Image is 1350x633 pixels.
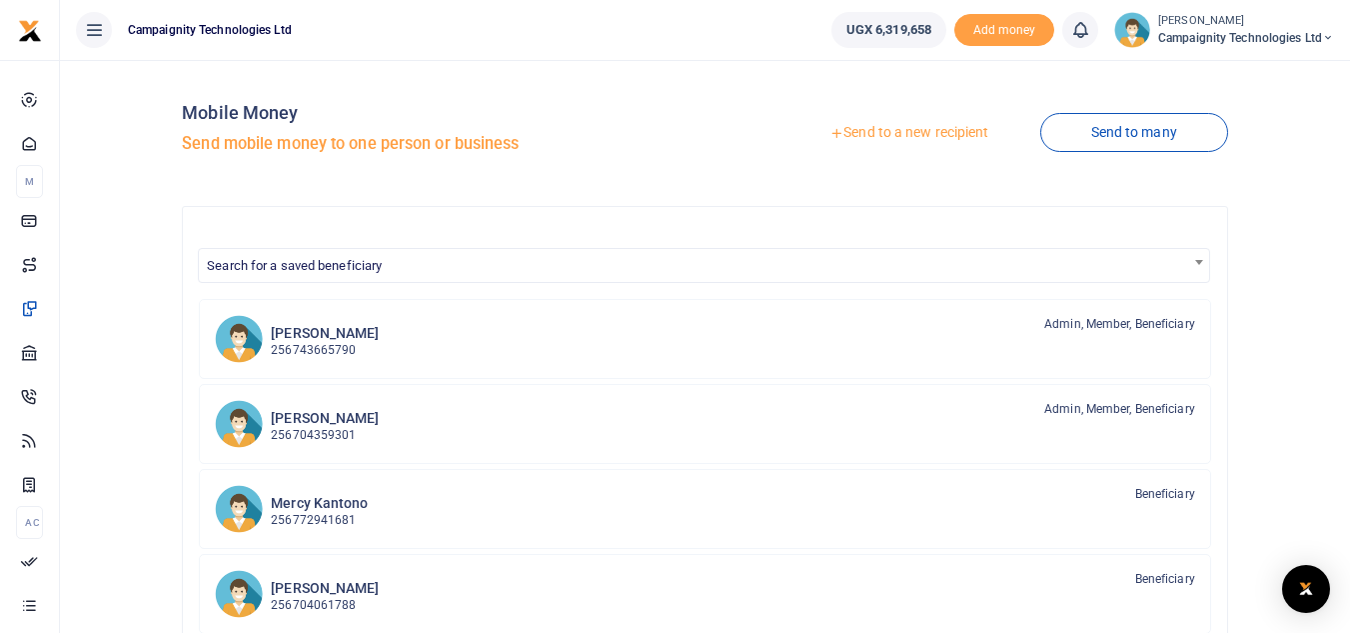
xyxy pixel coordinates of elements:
[271,325,379,342] h6: [PERSON_NAME]
[1282,565,1330,613] div: Open Intercom Messenger
[16,165,43,198] li: M
[823,12,954,48] li: Wallet ballance
[199,384,1211,464] a: EB [PERSON_NAME] 256704359301 Admin, Member, Beneficiary
[1158,13,1334,30] small: [PERSON_NAME]
[215,400,263,448] img: EB
[1158,29,1334,47] span: Campaignity Technologies Ltd
[271,341,379,360] p: 256743665790
[182,102,696,124] h4: Mobile Money
[1040,113,1228,152] a: Send to many
[846,20,931,40] span: UGX 6,319,658
[271,426,379,445] p: 256704359301
[215,570,263,618] img: JB
[215,315,263,363] img: SN
[198,248,1210,283] span: Search for a saved beneficiary
[1135,570,1195,588] span: Beneficiary
[1044,400,1195,418] span: Admin, Member, Beneficiary
[18,19,42,43] img: logo-small
[954,14,1054,47] li: Toup your wallet
[954,21,1054,36] a: Add money
[1114,12,1150,48] img: profile-user
[271,596,379,615] p: 256704061788
[120,21,300,39] span: Campaignity Technologies Ltd
[1044,315,1195,333] span: Admin, Member, Beneficiary
[182,134,696,154] h5: Send mobile money to one person or business
[16,506,43,539] li: Ac
[1135,485,1195,503] span: Beneficiary
[18,22,42,37] a: logo-small logo-large logo-large
[1114,12,1334,48] a: profile-user [PERSON_NAME] Campaignity Technologies Ltd
[271,495,368,512] h6: Mercy Kantono
[207,258,382,273] span: Search for a saved beneficiary
[199,249,1209,280] span: Search for a saved beneficiary
[199,469,1211,549] a: MK Mercy Kantono 256772941681 Beneficiary
[199,299,1211,379] a: SN [PERSON_NAME] 256743665790 Admin, Member, Beneficiary
[778,115,1039,151] a: Send to a new recipient
[271,580,379,597] h6: [PERSON_NAME]
[271,410,379,427] h6: [PERSON_NAME]
[831,12,946,48] a: UGX 6,319,658
[954,14,1054,47] span: Add money
[215,485,263,533] img: MK
[271,511,368,530] p: 256772941681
